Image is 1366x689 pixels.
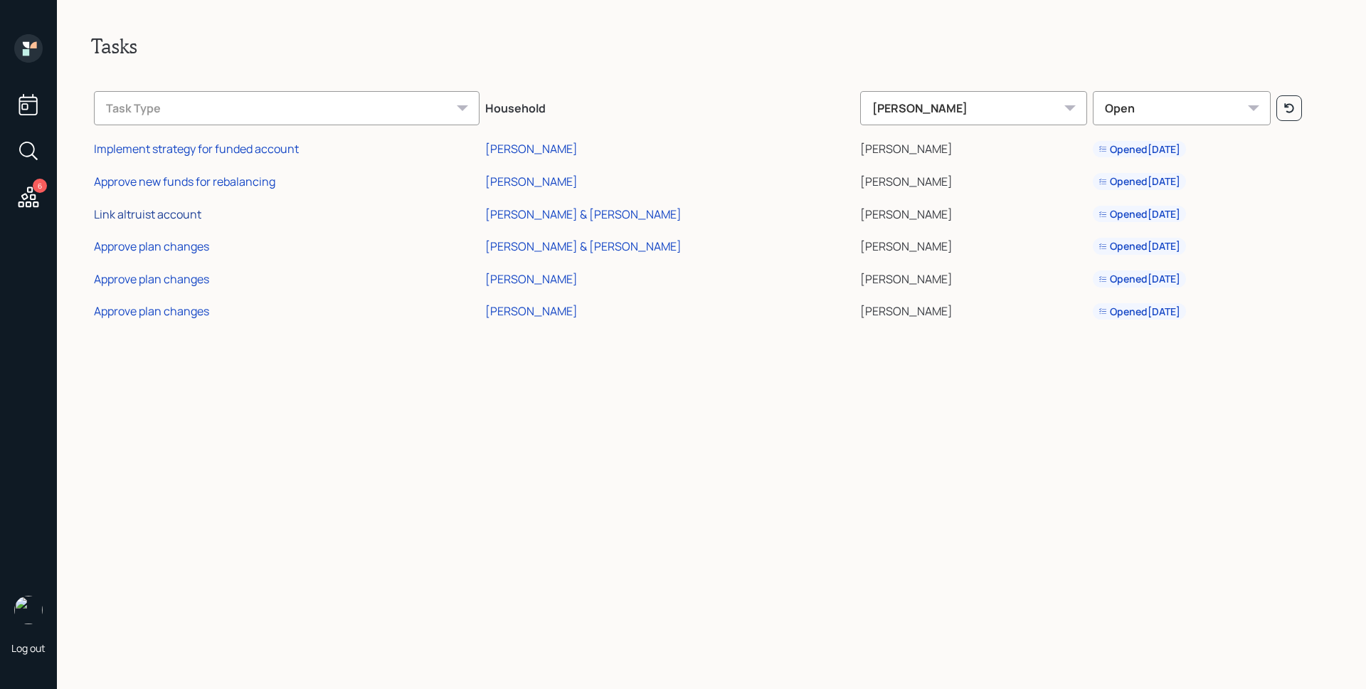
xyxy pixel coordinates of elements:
td: [PERSON_NAME] [857,131,1090,164]
div: Task Type [94,91,480,125]
div: 6 [33,179,47,193]
div: [PERSON_NAME] [485,174,578,189]
div: Opened [DATE] [1098,142,1180,157]
div: [PERSON_NAME] & [PERSON_NAME] [485,238,682,254]
div: Approve plan changes [94,271,209,287]
td: [PERSON_NAME] [857,196,1090,228]
div: [PERSON_NAME] [485,271,578,287]
td: [PERSON_NAME] [857,163,1090,196]
div: [PERSON_NAME] [485,141,578,157]
div: Approve new funds for rebalancing [94,174,275,189]
div: Log out [11,641,46,655]
img: james-distasi-headshot.png [14,596,43,624]
div: Opened [DATE] [1098,207,1180,221]
div: Opened [DATE] [1098,239,1180,253]
td: [PERSON_NAME] [857,228,1090,261]
h2: Tasks [91,34,1332,58]
div: Implement strategy for funded account [94,141,299,157]
div: Opened [DATE] [1098,305,1180,319]
div: [PERSON_NAME] [485,303,578,319]
th: Household [482,81,857,131]
td: [PERSON_NAME] [857,293,1090,326]
div: Opened [DATE] [1098,272,1180,286]
div: Opened [DATE] [1098,174,1180,189]
div: [PERSON_NAME] [860,91,1087,125]
div: Link altruist account [94,206,201,222]
div: Approve plan changes [94,238,209,254]
div: Approve plan changes [94,303,209,319]
div: [PERSON_NAME] & [PERSON_NAME] [485,206,682,222]
div: Open [1093,91,1271,125]
td: [PERSON_NAME] [857,261,1090,293]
